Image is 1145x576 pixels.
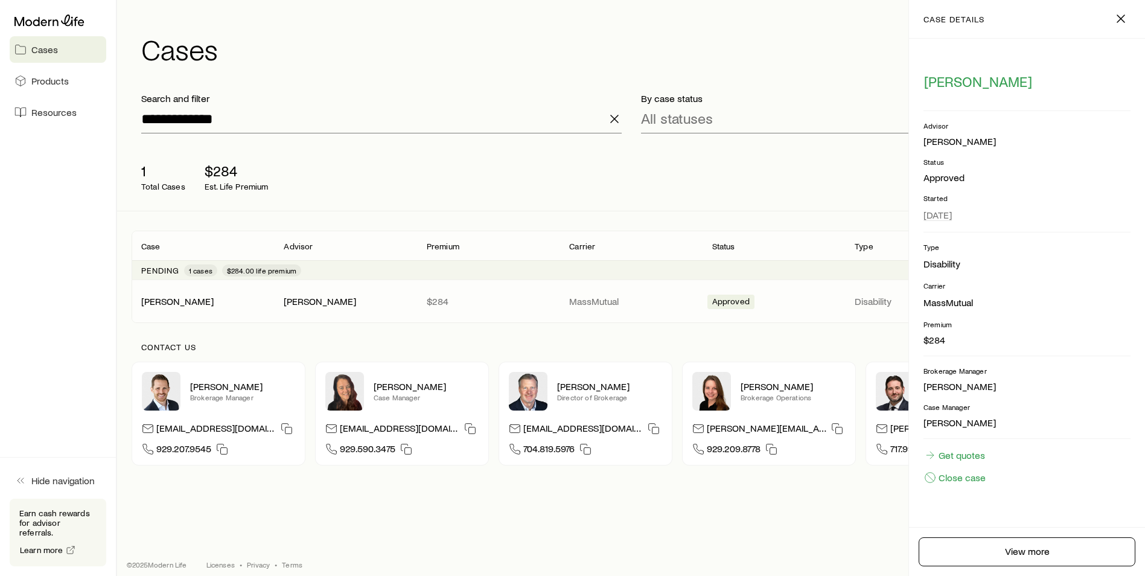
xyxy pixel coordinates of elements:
[707,422,826,438] p: [PERSON_NAME][EMAIL_ADDRESS][DOMAIN_NAME]
[923,334,1131,346] p: $284
[923,171,1131,184] p: Approved
[557,380,662,392] p: [PERSON_NAME]
[156,443,211,459] span: 929.207.9545
[923,417,1131,429] p: [PERSON_NAME]
[31,75,69,87] span: Products
[205,162,269,179] p: $284
[923,449,986,462] a: Get quotes
[876,372,914,411] img: Bryan Simmons
[923,209,952,221] span: [DATE]
[141,266,179,275] p: Pending
[855,242,873,251] p: Type
[127,560,187,569] p: © 2025 Modern Life
[374,380,479,392] p: [PERSON_NAME]
[523,443,575,459] span: 704.819.5976
[247,560,270,569] a: Privacy
[923,72,1033,91] button: [PERSON_NAME]
[855,295,978,307] p: Disability
[340,422,459,438] p: [EMAIL_ADDRESS][DOMAIN_NAME]
[427,242,459,251] p: Premium
[641,92,1121,104] p: By case status
[141,295,214,307] a: [PERSON_NAME]
[523,422,643,438] p: [EMAIL_ADDRESS][DOMAIN_NAME]
[156,422,276,438] p: [EMAIL_ADDRESS][DOMAIN_NAME]
[569,242,595,251] p: Carrier
[10,36,106,63] a: Cases
[923,257,1131,271] li: Disability
[923,157,1131,167] p: Status
[923,295,1131,310] li: MassMutual
[141,182,185,191] p: Total Cases
[10,99,106,126] a: Resources
[325,372,364,411] img: Abby McGuigan
[741,380,846,392] p: [PERSON_NAME]
[712,242,735,251] p: Status
[712,296,750,309] span: Approved
[923,242,1131,252] p: Type
[141,295,214,308] div: [PERSON_NAME]
[923,366,1131,376] p: Brokerage Manager
[206,560,235,569] a: Licenses
[31,106,77,118] span: Resources
[141,92,622,104] p: Search and filter
[427,295,550,307] p: $284
[641,110,713,127] p: All statuses
[227,266,296,275] span: $284.00 life premium
[923,14,984,24] p: case details
[919,537,1135,566] a: View more
[707,443,761,459] span: 929.209.8778
[31,475,95,487] span: Hide navigation
[190,392,295,402] p: Brokerage Manager
[923,319,1131,329] p: Premium
[284,242,313,251] p: Advisor
[141,342,1121,352] p: Contact us
[19,508,97,537] p: Earn cash rewards for advisor referrals.
[10,467,106,494] button: Hide navigation
[240,560,242,569] span: •
[692,372,731,411] img: Ellen Wall
[20,546,63,554] span: Learn more
[923,402,1131,412] p: Case Manager
[923,121,1131,130] p: Advisor
[275,560,277,569] span: •
[890,422,1010,438] p: [PERSON_NAME][EMAIL_ADDRESS][DOMAIN_NAME]
[340,443,395,459] span: 929.590.3475
[10,68,106,94] a: Products
[282,560,302,569] a: Terms
[923,281,1131,290] p: Carrier
[190,380,295,392] p: [PERSON_NAME]
[890,443,938,459] span: 717.991.3687
[10,499,106,566] div: Earn cash rewards for advisor referrals.Learn more
[923,380,1131,392] p: [PERSON_NAME]
[509,372,547,411] img: Trey Wall
[374,392,479,402] p: Case Manager
[141,242,161,251] p: Case
[569,295,692,307] p: MassMutual
[132,231,1131,323] div: Client cases
[741,392,846,402] p: Brokerage Operations
[189,266,212,275] span: 1 cases
[141,34,1131,63] h1: Cases
[141,162,185,179] p: 1
[924,73,1032,90] span: [PERSON_NAME]
[31,43,58,56] span: Cases
[205,182,269,191] p: Est. Life Premium
[284,295,356,308] div: [PERSON_NAME]
[142,372,180,411] img: Nick Weiler
[923,135,996,148] div: [PERSON_NAME]
[557,392,662,402] p: Director of Brokerage
[923,193,1131,203] p: Started
[923,471,986,484] button: Close case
